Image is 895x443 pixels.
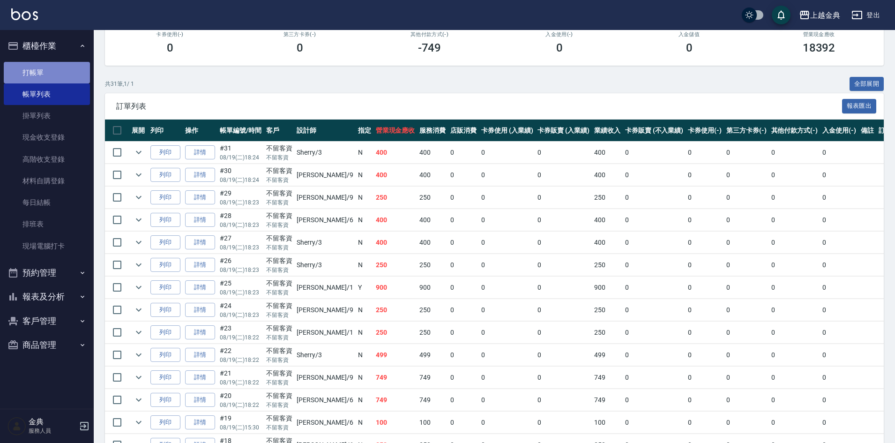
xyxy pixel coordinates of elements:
[129,120,148,142] th: 展開
[294,322,355,344] td: [PERSON_NAME] /1
[535,277,592,299] td: 0
[266,288,292,297] p: 不留客資
[479,299,536,321] td: 0
[686,232,724,254] td: 0
[479,254,536,276] td: 0
[220,198,261,207] p: 08/19 (二) 18:23
[820,277,858,299] td: 0
[373,142,418,164] td: 400
[848,7,884,24] button: 登出
[686,322,724,344] td: 0
[294,299,355,321] td: [PERSON_NAME] /9
[623,389,686,411] td: 0
[373,322,418,344] td: 250
[297,41,303,54] h3: 0
[810,9,840,21] div: 上越金典
[724,142,769,164] td: 0
[220,333,261,342] p: 08/19 (二) 18:22
[479,389,536,411] td: 0
[592,277,623,299] td: 900
[373,120,418,142] th: 營業現金應收
[448,187,479,209] td: 0
[448,367,479,389] td: 0
[417,277,448,299] td: 900
[220,311,261,319] p: 08/19 (二) 18:23
[132,145,146,159] button: expand row
[266,311,292,319] p: 不留客資
[266,188,292,198] div: 不留客資
[4,235,90,257] a: 現場電腦打卡
[820,254,858,276] td: 0
[132,393,146,407] button: expand row
[535,142,592,164] td: 0
[373,344,418,366] td: 499
[417,209,448,231] td: 400
[220,288,261,297] p: 08/19 (二) 18:23
[769,209,820,231] td: 0
[592,187,623,209] td: 250
[769,187,820,209] td: 0
[116,102,842,111] span: 訂單列表
[266,233,292,243] div: 不留客資
[479,277,536,299] td: 0
[479,187,536,209] td: 0
[686,209,724,231] td: 0
[769,277,820,299] td: 0
[686,120,724,142] th: 卡券使用(-)
[592,164,623,186] td: 400
[150,370,180,385] button: 列印
[417,344,448,366] td: 499
[266,346,292,356] div: 不留客資
[769,344,820,366] td: 0
[535,299,592,321] td: 0
[535,164,592,186] td: 0
[417,322,448,344] td: 250
[266,391,292,401] div: 不留客資
[592,254,623,276] td: 250
[217,142,264,164] td: #31
[185,303,215,317] a: 詳情
[820,187,858,209] td: 0
[772,6,791,24] button: save
[769,299,820,321] td: 0
[185,168,215,182] a: 詳情
[417,142,448,164] td: 400
[150,280,180,295] button: 列印
[623,254,686,276] td: 0
[217,322,264,344] td: #23
[266,166,292,176] div: 不留客資
[448,389,479,411] td: 0
[220,266,261,274] p: 08/19 (二) 18:23
[4,83,90,105] a: 帳單列表
[535,254,592,276] td: 0
[556,41,563,54] h3: 0
[11,8,38,20] img: Logo
[4,170,90,192] a: 材料自購登錄
[842,101,877,110] a: 報表匯出
[623,209,686,231] td: 0
[592,367,623,389] td: 749
[266,301,292,311] div: 不留客資
[4,309,90,333] button: 客戶管理
[820,142,858,164] td: 0
[132,325,146,339] button: expand row
[479,120,536,142] th: 卡券使用 (入業績)
[294,254,355,276] td: Sherry /3
[220,356,261,364] p: 08/19 (二) 18:22
[592,322,623,344] td: 250
[769,254,820,276] td: 0
[29,427,76,435] p: 服務人員
[724,367,769,389] td: 0
[724,187,769,209] td: 0
[4,261,90,285] button: 預約管理
[820,344,858,366] td: 0
[623,322,686,344] td: 0
[373,164,418,186] td: 400
[150,190,180,205] button: 列印
[185,348,215,362] a: 詳情
[220,176,261,184] p: 08/19 (二) 18:24
[132,168,146,182] button: expand row
[535,209,592,231] td: 0
[294,120,355,142] th: 設計師
[417,164,448,186] td: 400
